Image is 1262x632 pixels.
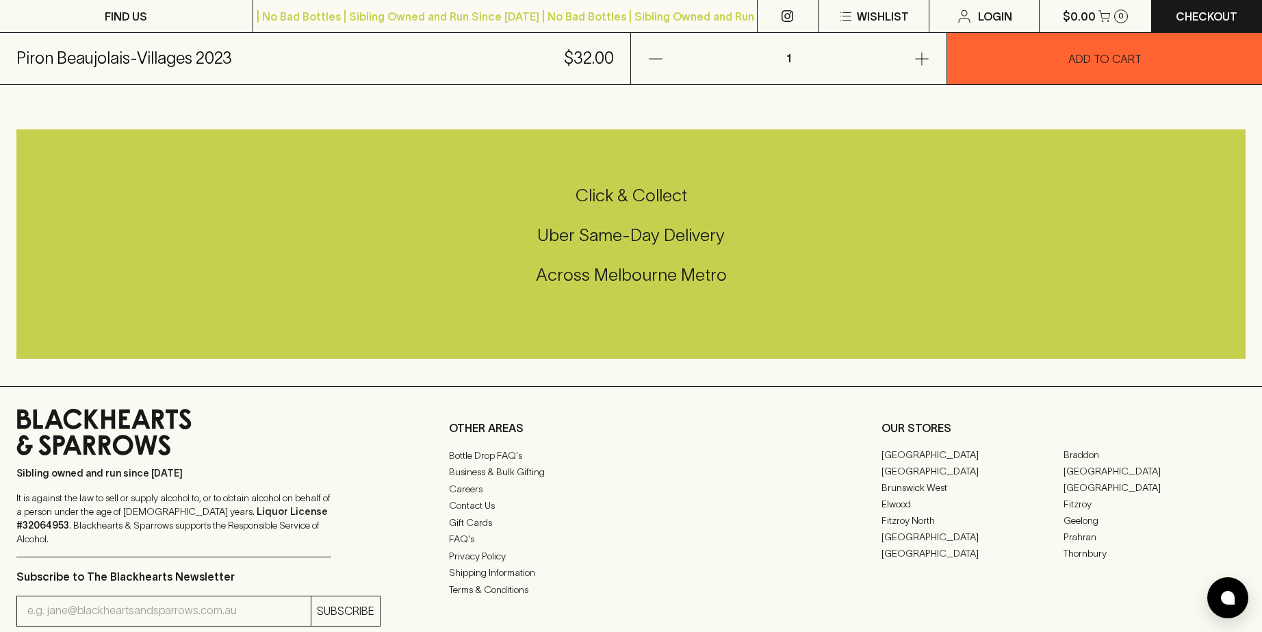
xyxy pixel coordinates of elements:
h5: Click & Collect [16,184,1246,207]
p: It is against the law to sell or supply alcohol to, or to obtain alcohol on behalf of a person un... [16,491,331,546]
h5: $32.00 [564,47,614,69]
a: Elwood [881,496,1064,513]
a: Fitzroy North [881,513,1064,529]
a: Contact Us [449,498,813,514]
a: Terms & Conditions [449,581,813,598]
p: Checkout [1176,8,1237,25]
a: Bottle Drop FAQ's [449,447,813,464]
a: [GEOGRAPHIC_DATA] [881,546,1064,562]
p: Sibling owned and run since [DATE] [16,466,331,480]
a: [GEOGRAPHIC_DATA] [881,464,1064,480]
p: SUBSCRIBE [317,603,374,619]
p: Wishlist [857,8,909,25]
a: [GEOGRAPHIC_DATA] [881,447,1064,464]
h5: Piron Beaujolais-Villages 2023 [16,47,232,69]
a: Braddon [1064,447,1246,464]
a: Privacy Policy [449,548,813,564]
div: Call to action block [16,129,1246,359]
a: FAQ's [449,531,813,548]
a: Shipping Information [449,565,813,581]
a: Thornbury [1064,546,1246,562]
a: [GEOGRAPHIC_DATA] [1064,480,1246,496]
a: Fitzroy [1064,496,1246,513]
a: Geelong [1064,513,1246,529]
p: OTHER AREAS [449,420,813,436]
a: [GEOGRAPHIC_DATA] [881,529,1064,546]
a: Prahran [1064,529,1246,546]
p: ADD TO CART [1068,51,1142,67]
p: Subscribe to The Blackhearts Newsletter [16,568,381,585]
p: FIND US [105,8,147,25]
img: bubble-icon [1221,591,1235,605]
strong: Liquor License #32064953 [16,506,328,531]
a: Careers [449,481,813,497]
button: ADD TO CART [947,33,1262,84]
p: Login [978,8,1012,25]
p: 0 [1118,12,1124,20]
input: e.g. jane@blackheartsandsparrows.com.au [27,600,311,622]
p: 1 [773,33,806,84]
h5: Uber Same-Day Delivery [16,224,1246,247]
p: $0.00 [1063,8,1096,25]
a: Business & Bulk Gifting [449,464,813,481]
a: Gift Cards [449,514,813,531]
p: OUR STORES [881,420,1246,436]
a: [GEOGRAPHIC_DATA] [1064,464,1246,480]
h5: Across Melbourne Metro [16,264,1246,286]
a: Brunswick West [881,480,1064,496]
button: SUBSCRIBE [311,596,380,626]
